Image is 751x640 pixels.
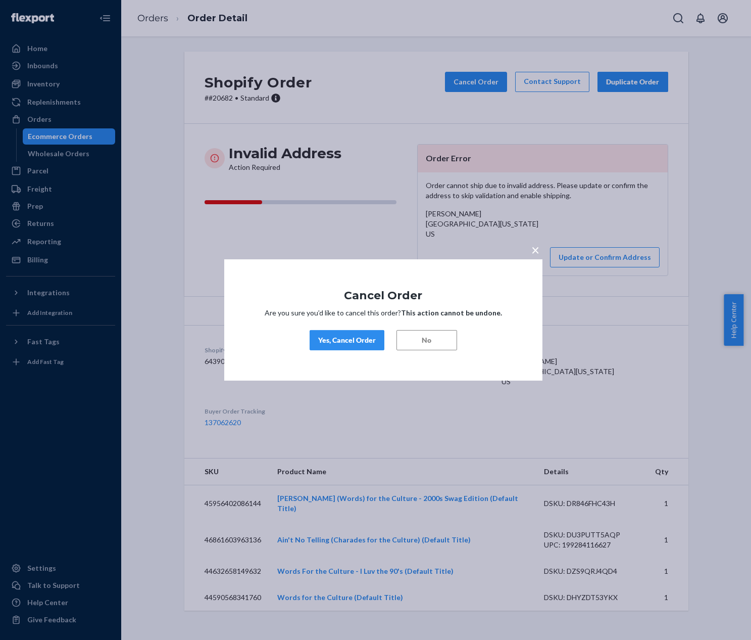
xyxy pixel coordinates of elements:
[255,308,512,318] p: Are you sure you’d like to cancel this order?
[531,241,539,258] span: ×
[318,335,376,345] div: Yes, Cancel Order
[310,330,384,350] button: Yes, Cancel Order
[401,308,502,317] strong: This action cannot be undone.
[396,330,457,350] button: No
[255,290,512,302] h1: Cancel Order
